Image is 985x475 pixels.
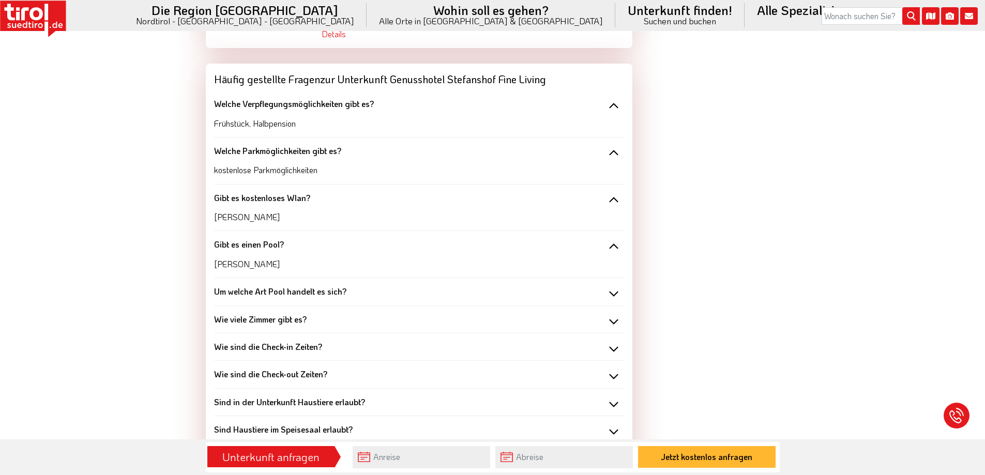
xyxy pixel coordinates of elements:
[379,17,603,25] small: Alle Orte in [GEOGRAPHIC_DATA] & [GEOGRAPHIC_DATA]
[638,446,776,468] button: Jetzt kostenlos anfragen
[495,446,633,468] input: Abreise
[206,64,632,90] div: Häufig gestellte Fragen
[136,17,354,25] small: Nordtirol - [GEOGRAPHIC_DATA] - [GEOGRAPHIC_DATA]
[922,7,939,25] i: Karte öffnen
[214,396,365,407] b: Sind in der Unterkunft Haustiere erlaubt?
[214,369,327,379] b: Wie sind die Check-out Zeiten?
[322,28,346,39] a: Details
[822,7,920,25] input: Wonach suchen Sie?
[214,204,624,223] div: [PERSON_NAME]
[214,110,624,129] div: Frühstück, Halbpension
[960,7,978,25] i: Kontakt
[320,72,546,86] span: zur Unterkunft Genusshotel Stefanshof Fine Living
[210,448,331,466] div: Unterkunft anfragen
[214,239,284,250] b: Gibt es einen Pool?
[353,446,490,468] input: Anreise
[214,192,310,203] b: Gibt es kostenloses Wlan?
[214,286,346,297] b: Um welche Art Pool handelt es sich?
[214,251,624,270] div: [PERSON_NAME]
[214,424,353,435] b: Sind Haustiere im Speisesaal erlaubt?
[214,157,624,176] div: kostenlose Parkmöglichkeiten
[628,17,732,25] small: Suchen und buchen
[214,314,307,325] b: Wie viele Zimmer gibt es?
[214,98,374,109] b: Welche Verpflegungsmöglichkeiten gibt es?
[214,341,322,352] b: Wie sind die Check-in Zeiten?
[941,7,959,25] i: Fotogalerie
[214,145,341,156] b: Welche Parkmöglichkeiten gibt es?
